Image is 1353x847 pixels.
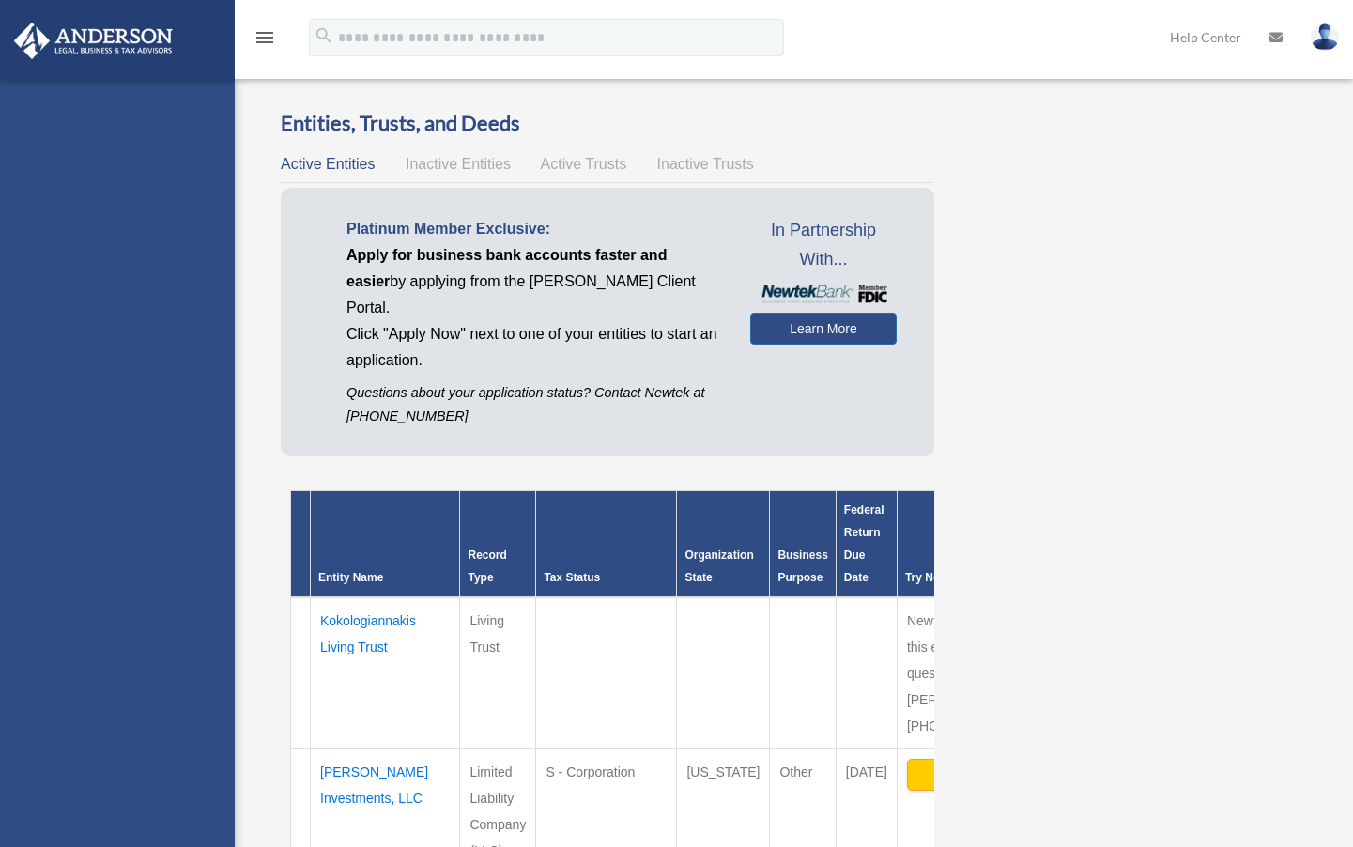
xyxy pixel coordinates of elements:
th: Entity Name [311,491,460,598]
th: Tax Status [536,491,677,598]
p: Click "Apply Now" next to one of your entities to start an application. [346,321,722,374]
a: menu [254,33,276,49]
i: menu [254,26,276,49]
img: User Pic [1311,23,1339,51]
span: Active Entities [281,156,375,172]
span: Inactive Trusts [657,156,754,172]
img: NewtekBankLogoSM.png [760,285,887,303]
img: Anderson Advisors Platinum Portal [8,23,178,59]
p: by applying from the [PERSON_NAME] Client Portal. [346,242,722,321]
td: Living Trust [460,597,536,749]
a: Learn More [750,313,897,345]
i: search [314,25,334,46]
td: Kokologiannakis Living Trust [311,597,460,749]
span: Inactive Entities [406,156,511,172]
th: Record Type [460,491,536,598]
th: Federal Return Due Date [836,491,897,598]
h3: Entities, Trusts, and Deeds [281,109,934,138]
div: Try Newtek Bank [905,566,1092,589]
span: Apply for business bank accounts faster and easier [346,247,667,289]
span: In Partnership With... [750,216,897,275]
td: Newtek Bank does not support this entity type. If you have questions please contact [PERSON_NAME]... [897,597,1099,749]
button: Apply Now [907,759,1090,791]
th: Business Purpose [770,491,836,598]
p: Platinum Member Exclusive: [346,216,722,242]
th: Organization State [677,491,770,598]
span: Active Trusts [541,156,627,172]
p: Questions about your application status? Contact Newtek at [PHONE_NUMBER] [346,381,722,428]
